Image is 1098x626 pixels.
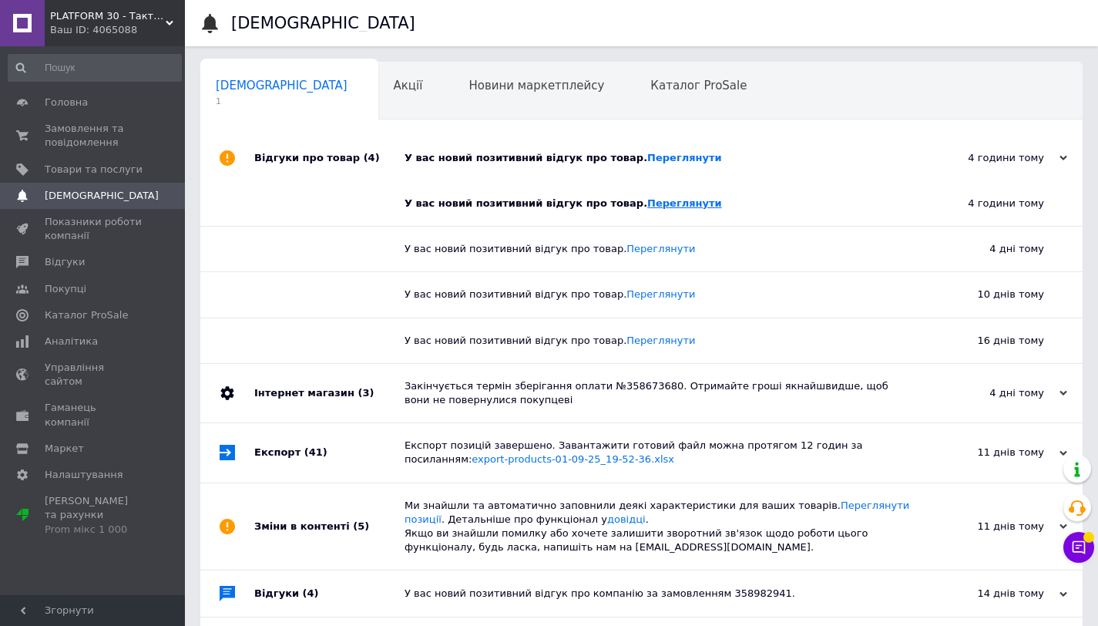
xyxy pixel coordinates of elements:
div: 10 днів тому [890,272,1083,317]
div: У вас новий позитивний відгук про товар. [405,288,890,301]
div: 11 днів тому [913,446,1067,459]
div: У вас новий позитивний відгук про товар. [405,151,913,165]
div: Ваш ID: 4065088 [50,23,185,37]
div: 14 днів тому [913,587,1067,601]
span: Акції [394,79,423,93]
div: Ми знайшли та автоматично заповнили деякі характеристики для ваших товарів. . Детальніше про функ... [405,499,913,555]
a: Переглянути позиції [405,500,909,525]
span: (5) [353,520,369,532]
span: [PERSON_NAME] та рахунки [45,494,143,537]
span: Товари та послуги [45,163,143,177]
span: Управління сайтом [45,361,143,389]
span: [DEMOGRAPHIC_DATA] [45,189,159,203]
span: Відгуки [45,255,85,269]
span: Аналітика [45,335,98,348]
span: Маркет [45,442,84,456]
div: 16 днів тому [890,318,1083,363]
div: Експорт [254,423,405,482]
span: Замовлення та повідомлення [45,122,143,150]
a: Переглянути [626,288,695,300]
a: Переглянути [647,197,722,209]
div: Відгуки [254,570,405,617]
span: PLATFORM 30 - Тактичні аксесуари та тюнінг нового покоління [50,9,166,23]
div: 11 днів тому [913,520,1067,533]
a: Переглянути [647,152,722,163]
a: export-products-01-09-25_19-52-36.xlsx [472,453,674,465]
span: 1 [216,96,348,107]
div: Інтернет магазин [254,364,405,422]
div: Відгуки про товар [254,135,405,181]
div: У вас новий позитивний відгук про товар. [405,242,890,256]
span: (3) [358,387,374,399]
div: У вас новий позитивний відгук про товар. [405,334,890,348]
span: Гаманець компанії [45,401,143,429]
div: Prom мікс 1 000 [45,523,143,537]
span: (4) [364,152,380,163]
div: Зміни в контенті [254,483,405,570]
h1: [DEMOGRAPHIC_DATA] [231,14,415,32]
input: Пошук [8,54,182,82]
div: У вас новий позитивний відгук про компанію за замовленням 358982941. [405,587,913,601]
span: Показники роботи компанії [45,215,143,243]
span: [DEMOGRAPHIC_DATA] [216,79,348,93]
div: Експорт позицій завершено. Завантажити готовий файл можна протягом 12 годин за посиланням: [405,439,913,466]
div: 4 години тому [890,181,1083,226]
a: Переглянути [626,243,695,254]
span: Головна [45,96,88,109]
span: Каталог ProSale [650,79,747,93]
div: У вас новий позитивний відгук про товар. [405,197,890,210]
div: 4 дні тому [890,227,1083,271]
span: (4) [303,587,319,599]
div: 4 години тому [913,151,1067,165]
span: Новини маркетплейсу [468,79,604,93]
a: Переглянути [626,335,695,346]
span: Покупці [45,282,86,296]
span: Налаштування [45,468,123,482]
button: Чат з покупцем [1063,532,1094,563]
span: Каталог ProSale [45,308,128,322]
a: довідці [607,513,646,525]
span: (41) [304,446,327,458]
div: Закінчується термін зберігання оплати №358673680. Отримайте гроші якнайшвидше, щоб вони не поверн... [405,379,913,407]
div: 4 дні тому [913,386,1067,400]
